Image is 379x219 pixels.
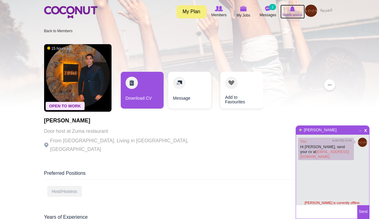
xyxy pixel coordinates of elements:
[44,118,213,124] h1: [PERSON_NAME]
[300,150,349,159] a: [EMAIL_ADDRESS][DOMAIN_NAME]
[216,72,259,112] div: 3 / 3
[304,128,337,132] a: [PERSON_NAME]
[44,170,335,180] div: Preferred Positions
[168,72,211,112] div: 2 / 3
[47,186,82,197] div: Host/Hostess
[300,139,306,144] a: You
[176,5,207,18] a: My Plan
[240,6,247,11] img: My Jobs
[211,12,226,18] span: Members
[317,5,335,17] a: العربية
[269,4,276,10] small: 2
[358,138,367,147] img: Untitled_35.png
[300,144,352,159] p: Hi [PERSON_NAME], send your cv at
[220,72,263,109] a: Add to Favourites
[46,102,85,110] span: Open To Work
[231,5,256,19] a: My Jobs My Jobs
[44,29,73,33] a: Back to Members
[332,139,351,143] span: at [DATE] 15:50
[363,127,368,132] span: Close
[121,72,164,112] div: 1 / 3
[237,12,250,18] span: My Jobs
[44,127,213,136] p: Door host at Zuma restaurant
[215,6,223,11] img: Browse Members
[290,6,295,11] img: Notifications
[121,72,164,109] a: Download CV
[44,6,97,18] img: Home
[265,6,271,11] img: Messages
[47,46,73,51] span: 15 hours ago
[207,5,231,19] a: Browse Members Members
[282,12,302,18] span: Notifications
[256,5,280,19] a: Messages Messages 2
[280,5,305,19] a: Notifications Notifications
[296,200,369,205] div: [PERSON_NAME] is currently offline.
[357,205,369,219] button: Send
[168,72,211,109] a: Message
[260,12,276,18] span: Messages
[44,136,213,154] p: From [GEOGRAPHIC_DATA], Living in [GEOGRAPHIC_DATA], [GEOGRAPHIC_DATA]
[324,79,335,90] button: ...
[358,127,363,130] span: Minimize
